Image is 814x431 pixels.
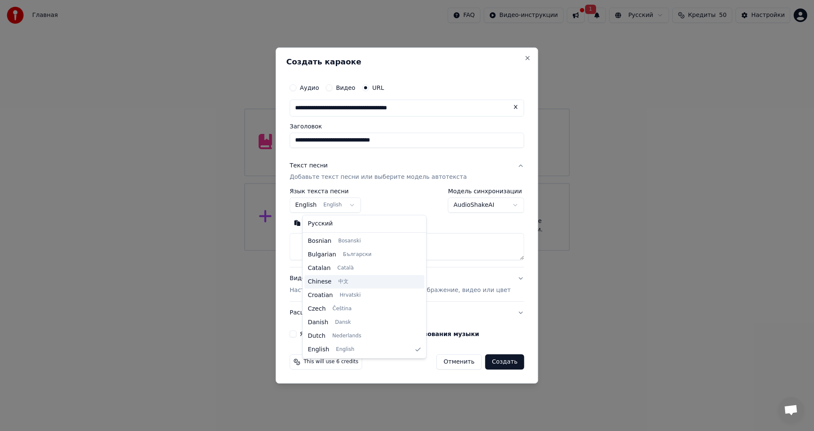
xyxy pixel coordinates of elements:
[308,264,331,273] span: Catalan
[338,278,348,285] span: 中文
[308,332,326,340] span: Dutch
[308,250,336,259] span: Bulgarian
[308,318,328,327] span: Danish
[336,346,354,353] span: English
[308,220,333,228] span: Русский
[308,305,326,313] span: Czech
[308,345,329,354] span: English
[308,237,332,245] span: Bosnian
[338,238,361,245] span: Bosanski
[308,278,332,286] span: Chinese
[340,292,361,299] span: Hrvatski
[343,251,371,258] span: Български
[337,265,354,272] span: Català
[332,333,361,339] span: Nederlands
[335,319,351,326] span: Dansk
[332,306,351,312] span: Čeština
[308,291,333,300] span: Croatian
